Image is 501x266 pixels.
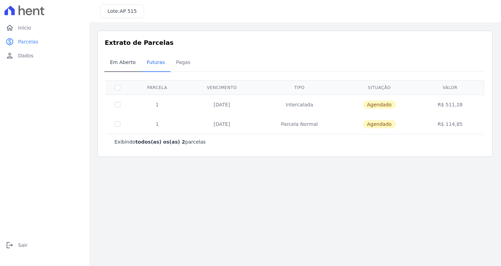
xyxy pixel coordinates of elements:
[104,54,141,72] a: Em Aberto
[363,100,396,109] span: Agendado
[186,80,258,95] th: Vencimento
[258,114,341,134] td: Parcela Normal
[143,55,169,69] span: Futuras
[129,95,186,114] td: 1
[3,238,86,252] a: logoutSair
[18,242,27,249] span: Sair
[6,51,14,60] i: person
[418,80,483,95] th: Valor
[186,95,258,114] td: [DATE]
[3,49,86,63] a: personDados
[108,8,137,15] h3: Lote:
[18,52,33,59] span: Dados
[258,80,341,95] th: Tipo
[114,138,206,145] p: Exibindo parcelas
[172,55,194,69] span: Pagas
[135,139,185,145] b: todos(as) os(as) 2
[141,54,170,72] a: Futuras
[418,114,483,134] td: R$ 114,85
[186,114,258,134] td: [DATE]
[129,114,186,134] td: 1
[3,21,86,35] a: homeInício
[18,24,31,31] span: Início
[6,38,14,46] i: paid
[129,80,186,95] th: Parcela
[258,95,341,114] td: Intercalada
[106,55,140,69] span: Em Aberto
[170,54,196,72] a: Pagas
[105,38,485,47] h3: Extrato de Parcelas
[6,24,14,32] i: home
[3,35,86,49] a: paidParcelas
[18,38,38,45] span: Parcelas
[341,80,418,95] th: Situação
[363,120,396,128] span: Agendado
[418,95,483,114] td: R$ 511,28
[6,241,14,249] i: logout
[120,8,137,14] span: AP 515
